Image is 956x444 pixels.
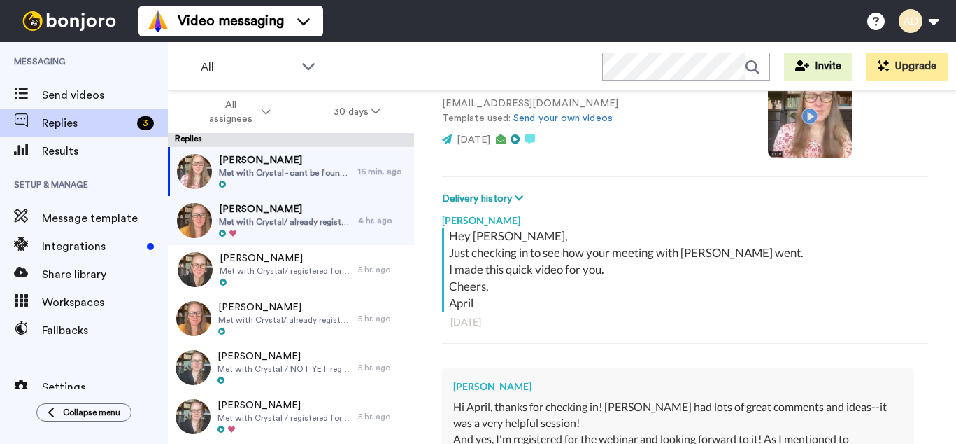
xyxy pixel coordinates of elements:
span: Results [42,143,168,160]
span: Met with Crystal / NOT YET registered for the August webinar yet She attended 2 webinars in the p... [217,363,351,375]
div: [PERSON_NAME] [453,380,903,394]
span: [DATE] [457,135,490,145]
span: [PERSON_NAME] [218,300,351,314]
div: 5 hr. ago [358,313,407,324]
div: 5 hr. ago [358,411,407,422]
div: 4 hr. ago [358,215,407,226]
img: 4906ba86-48a5-4839-93f5-c24bf781884b-thumb.jpg [178,252,213,287]
div: 16 min. ago [358,166,407,177]
span: Send videos [42,87,168,104]
a: [PERSON_NAME]Met with Crystal/ already registered for [DATE] Webinar4 hr. ago [168,196,414,245]
div: [DATE] [450,315,920,329]
span: Settings [42,379,168,396]
img: a67efd57-d089-405e-a3fe-0a8b6080ea78-thumb.jpg [177,154,212,189]
p: [EMAIL_ADDRESS][DOMAIN_NAME] Template used: [442,97,747,126]
a: [PERSON_NAME]Met with Crystal / registered for [DATE] Webinar He also registered for past webinar... [168,392,414,441]
a: [PERSON_NAME]Met with Crystal / NOT YET registered for the August webinar yet She attended 2 webi... [168,343,414,392]
span: Met with Crystal/ registered for [DATE] Webinar [220,265,351,277]
span: [PERSON_NAME] [217,398,351,412]
button: Delivery history [442,191,527,207]
span: Met with Crystal - cant be found in [GEOGRAPHIC_DATA] [219,167,351,179]
div: 5 hr. ago [358,264,407,275]
span: [PERSON_NAME] [219,202,351,216]
img: 6fbdb0ea-c581-41b1-a55d-85e09fbdf2a0-thumb.jpg [176,350,211,385]
div: Hi April, thanks for checking in! [PERSON_NAME] had lots of great comments and ideas--it was a ve... [453,399,903,431]
span: [PERSON_NAME] [217,349,351,363]
a: Send your own videos [513,113,613,123]
a: [PERSON_NAME]Met with Crystal - cant be found in [GEOGRAPHIC_DATA]16 min. ago [168,147,414,196]
img: vm-color.svg [147,10,169,32]
img: 2164ddb7-8259-465c-884b-97af7467bee0-thumb.jpg [176,301,211,336]
span: Fallbacks [42,322,168,339]
span: Met with Crystal/ already registered for [DATE] Webinar [219,216,351,228]
img: 70738913-5371-4b9d-9c25-af9cafe40370-thumb.jpg [176,399,211,434]
span: Integrations [42,238,141,255]
a: [PERSON_NAME]Met with Crystal/ already registered for [DATE] Webinar and [DATE] Webinar5 hr. ago [168,294,414,343]
span: [PERSON_NAME] [220,251,351,265]
img: bj-logo-header-white.svg [17,11,122,31]
span: All [201,59,294,76]
span: Replies [42,115,131,132]
span: Met with Crystal/ already registered for [DATE] Webinar and [DATE] Webinar [218,314,351,326]
span: Share library [42,266,168,283]
div: Hey [PERSON_NAME], Just checking in to see how your meeting with [PERSON_NAME] went. I made this ... [449,228,925,312]
span: Video messaging [178,11,284,31]
span: Message template [42,210,168,227]
a: [PERSON_NAME]Met with Crystal/ registered for [DATE] Webinar5 hr. ago [168,245,414,294]
div: 5 hr. ago [358,362,407,373]
div: 3 [137,116,154,130]
span: Workspaces [42,294,168,311]
div: [PERSON_NAME] [442,207,928,228]
button: All assignees [171,92,302,132]
button: 30 days [302,99,412,125]
button: Collapse menu [36,403,131,422]
button: Invite [784,53,852,81]
span: Collapse menu [63,407,120,418]
img: 7e099a5a-25e9-441e-a92e-e0123456c556-thumb.jpg [177,203,212,238]
span: All assignees [202,98,259,126]
span: Met with Crystal / registered for [DATE] Webinar He also registered for past webinars - [DATE] We... [217,412,351,424]
button: Upgrade [866,53,948,81]
div: Replies [168,133,414,147]
span: [PERSON_NAME] [219,153,351,167]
